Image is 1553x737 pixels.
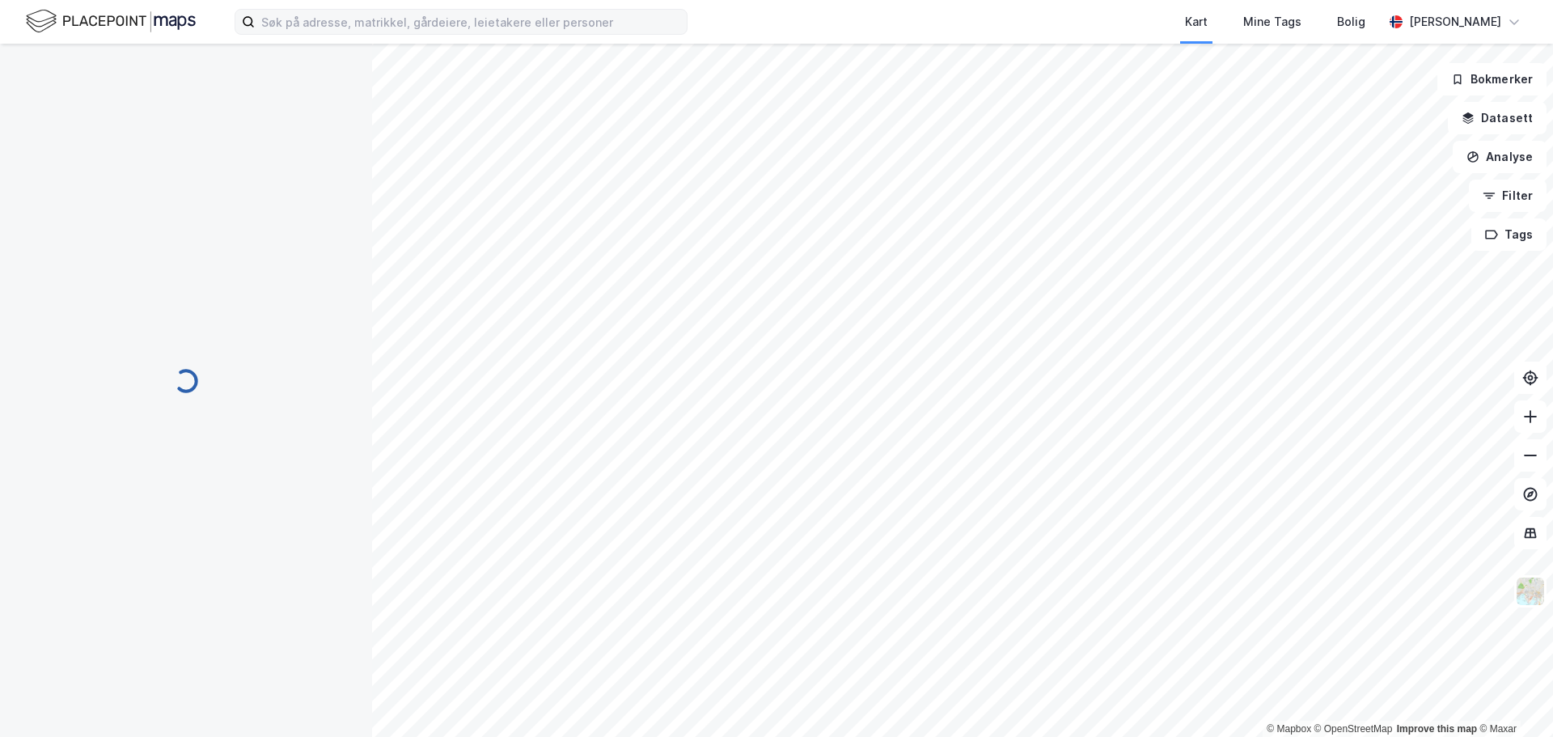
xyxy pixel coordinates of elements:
[1471,218,1547,251] button: Tags
[1437,63,1547,95] button: Bokmerker
[1453,141,1547,173] button: Analyse
[1448,102,1547,134] button: Datasett
[26,7,196,36] img: logo.f888ab2527a4732fd821a326f86c7f29.svg
[1185,12,1208,32] div: Kart
[1397,723,1477,735] a: Improve this map
[1472,659,1553,737] div: Kontrollprogram for chat
[255,10,687,34] input: Søk på adresse, matrikkel, gårdeiere, leietakere eller personer
[1472,659,1553,737] iframe: Chat Widget
[1469,180,1547,212] button: Filter
[173,368,199,394] img: spinner.a6d8c91a73a9ac5275cf975e30b51cfb.svg
[1314,723,1393,735] a: OpenStreetMap
[1337,12,1365,32] div: Bolig
[1243,12,1301,32] div: Mine Tags
[1515,576,1546,607] img: Z
[1267,723,1311,735] a: Mapbox
[1409,12,1501,32] div: [PERSON_NAME]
